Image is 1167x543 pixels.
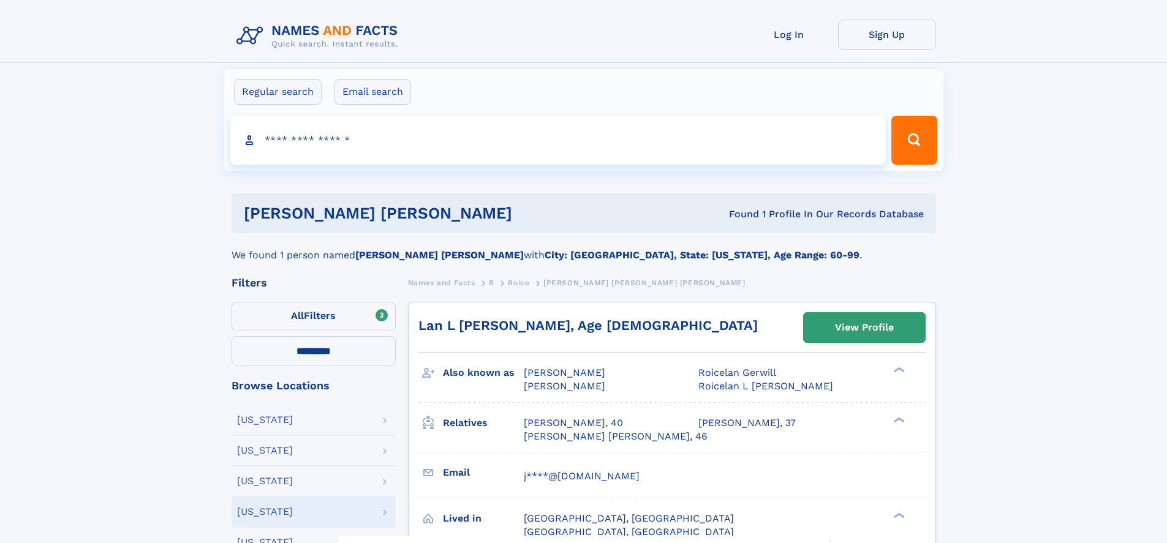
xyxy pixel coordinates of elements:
div: ❯ [891,416,905,424]
span: R [489,279,494,287]
span: All [291,310,304,321]
span: [PERSON_NAME] [524,380,605,392]
div: Browse Locations [232,380,396,391]
a: Log In [740,20,838,50]
b: City: [GEOGRAPHIC_DATA], State: [US_STATE], Age Range: 60-99 [545,249,859,261]
a: Lan L [PERSON_NAME], Age [DEMOGRAPHIC_DATA] [418,318,758,333]
a: [PERSON_NAME], 40 [524,416,623,430]
a: Names and Facts [408,275,475,290]
h3: Lived in [443,508,524,529]
h3: Relatives [443,413,524,433]
div: [US_STATE] [237,446,293,455]
div: View Profile [835,313,894,342]
span: [GEOGRAPHIC_DATA], [GEOGRAPHIC_DATA] [524,526,734,537]
input: search input [230,116,886,165]
label: Regular search [234,79,322,105]
div: ❯ [891,366,905,374]
span: Roicelan L [PERSON_NAME] [698,380,833,392]
span: Roicelan Gerwill [698,367,776,378]
div: [US_STATE] [237,476,293,486]
span: [GEOGRAPHIC_DATA], [GEOGRAPHIC_DATA] [524,512,734,524]
div: [US_STATE] [237,415,293,425]
span: [PERSON_NAME] [PERSON_NAME] [PERSON_NAME] [543,279,746,287]
label: Email search [334,79,411,105]
a: [PERSON_NAME] [PERSON_NAME], 46 [524,430,708,443]
h3: Also known as [443,362,524,383]
b: [PERSON_NAME] [PERSON_NAME] [355,249,524,261]
span: Roice [508,279,529,287]
img: Logo Names and Facts [232,20,408,53]
label: Filters [232,302,396,331]
div: Found 1 Profile In Our Records Database [621,208,924,221]
span: [PERSON_NAME] [524,367,605,378]
a: Roice [508,275,529,290]
div: We found 1 person named with . [232,233,936,263]
button: Search Button [891,116,937,165]
h1: [PERSON_NAME] [PERSON_NAME] [244,206,621,221]
h3: Email [443,462,524,483]
a: [PERSON_NAME], 37 [698,416,796,430]
a: R [489,275,494,290]
div: [US_STATE] [237,507,293,517]
a: View Profile [804,313,925,342]
a: Sign Up [838,20,936,50]
div: ❯ [891,511,905,519]
div: Filters [232,277,396,288]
